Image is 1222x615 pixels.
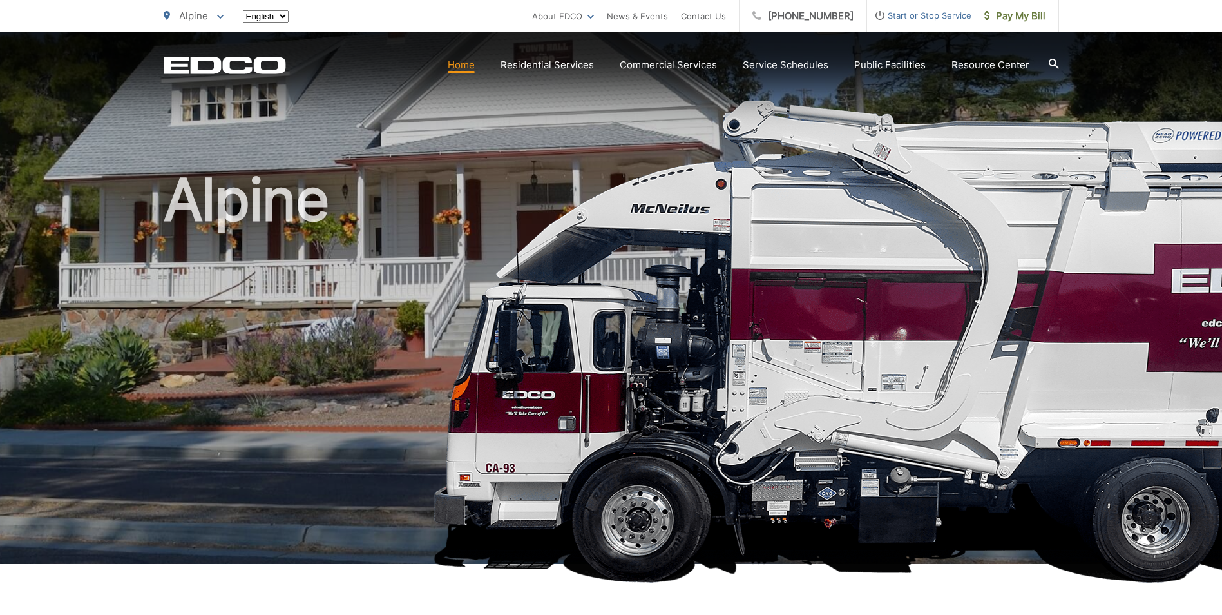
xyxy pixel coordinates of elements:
a: Residential Services [501,57,594,73]
a: News & Events [607,8,668,24]
a: Contact Us [681,8,726,24]
select: Select a language [243,10,289,23]
span: Pay My Bill [984,8,1045,24]
a: Commercial Services [620,57,717,73]
h1: Alpine [164,168,1059,576]
a: Public Facilities [854,57,926,73]
a: Service Schedules [743,57,828,73]
span: Alpine [179,10,208,22]
a: EDCD logo. Return to the homepage. [164,56,286,74]
a: About EDCO [532,8,594,24]
a: Resource Center [951,57,1029,73]
a: Home [448,57,475,73]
